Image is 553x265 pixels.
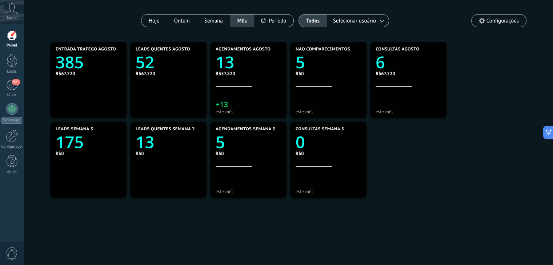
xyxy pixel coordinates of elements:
div: este mês [296,109,361,114]
div: Configurações [1,144,23,149]
div: R$67.720 [376,70,441,77]
button: Selecionar usuário [327,15,389,27]
a: 52 [136,51,201,73]
span: Consultas Semana 3 [296,127,344,132]
text: 0 [296,131,305,153]
div: R$0 [296,70,361,77]
div: R$0 [56,150,121,156]
text: +13 [216,99,228,109]
text: 52 [136,51,154,73]
a: 0 [296,131,361,153]
span: Selecionar usuário [332,16,377,26]
button: Semana [197,15,230,27]
span: Leads Semana 3 [56,127,93,132]
div: este mês [216,189,281,194]
div: WhatsApp [1,117,22,124]
text: 13 [216,51,234,73]
button: Todos [299,15,327,27]
span: Agendamentos Agosto [216,47,271,52]
a: 13 [216,51,281,73]
button: Mês [230,15,254,27]
span: Leads Quentes Agosto [136,47,190,52]
div: R$57.820 [216,70,281,77]
a: 13 [136,131,201,153]
a: 385 [56,51,121,73]
div: R$67.720 [136,70,201,77]
span: Agendamentos Semana 3 [216,127,275,132]
span: Leads Quentes Semana 3 [136,127,195,132]
a: 175 [56,131,121,153]
div: R$0 [216,150,281,156]
button: Período [254,15,293,27]
text: 6 [376,51,385,73]
text: 385 [56,51,84,73]
button: Hoje [141,15,167,27]
text: 175 [56,131,84,153]
a: 5 [296,51,361,73]
a: 5 [216,131,281,153]
div: R$0 [296,150,361,156]
span: Não Comparecimentos [296,47,350,52]
a: 6 [376,51,441,73]
div: Painel [1,43,23,48]
div: este mês [216,109,281,114]
text: 13 [136,131,154,153]
div: Ajuda [1,170,23,175]
div: R$67.720 [56,70,121,77]
div: Leads [1,69,23,74]
span: Conta [7,16,17,20]
div: Chats [1,93,23,97]
text: 5 [296,51,305,73]
text: 5 [216,131,225,153]
span: Entrada Tráfego Agosto [56,47,116,52]
div: R$0 [136,150,201,156]
button: Ontem [167,15,197,27]
div: este mês [296,189,361,194]
div: este mês [376,109,441,114]
span: 921 [12,79,20,85]
span: Consultas Agosto [376,47,420,52]
span: Configurações [486,18,519,24]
